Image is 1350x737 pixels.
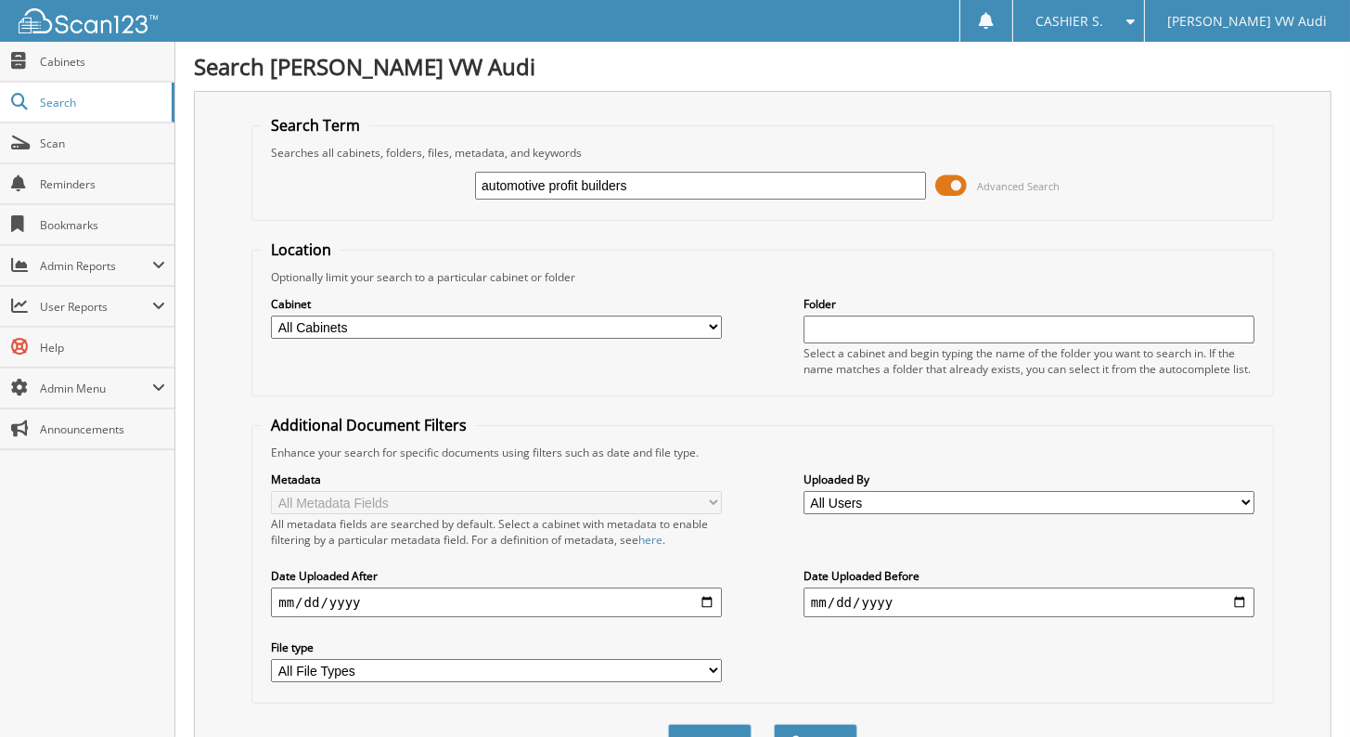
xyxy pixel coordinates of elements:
[1167,16,1327,27] span: [PERSON_NAME] VW Audi
[262,145,1263,161] div: Searches all cabinets, folders, files, metadata, and keywords
[271,640,722,655] label: File type
[40,381,152,396] span: Admin Menu
[638,532,662,548] a: here
[804,472,1254,487] label: Uploaded By
[262,445,1263,460] div: Enhance your search for specific documents using filters such as date and file type.
[262,115,369,136] legend: Search Term
[40,299,152,315] span: User Reports
[40,136,165,151] span: Scan
[271,472,722,487] label: Metadata
[40,340,165,356] span: Help
[977,179,1060,193] span: Advanced Search
[40,258,152,274] span: Admin Reports
[271,588,722,617] input: start
[40,421,165,437] span: Announcements
[40,217,165,233] span: Bookmarks
[19,8,158,33] img: scan123-logo-white.svg
[262,239,341,260] legend: Location
[1035,16,1103,27] span: CASHIER S.
[804,345,1254,377] div: Select a cabinet and begin typing the name of the folder you want to search in. If the name match...
[804,568,1254,584] label: Date Uploaded Before
[271,516,722,548] div: All metadata fields are searched by default. Select a cabinet with metadata to enable filtering b...
[271,568,722,584] label: Date Uploaded After
[194,51,1331,82] h1: Search [PERSON_NAME] VW Audi
[40,95,162,110] span: Search
[271,296,722,312] label: Cabinet
[1257,648,1350,737] iframe: Chat Widget
[262,269,1263,285] div: Optionally limit your search to a particular cabinet or folder
[40,54,165,70] span: Cabinets
[262,415,476,435] legend: Additional Document Filters
[804,588,1254,617] input: end
[40,176,165,192] span: Reminders
[804,296,1254,312] label: Folder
